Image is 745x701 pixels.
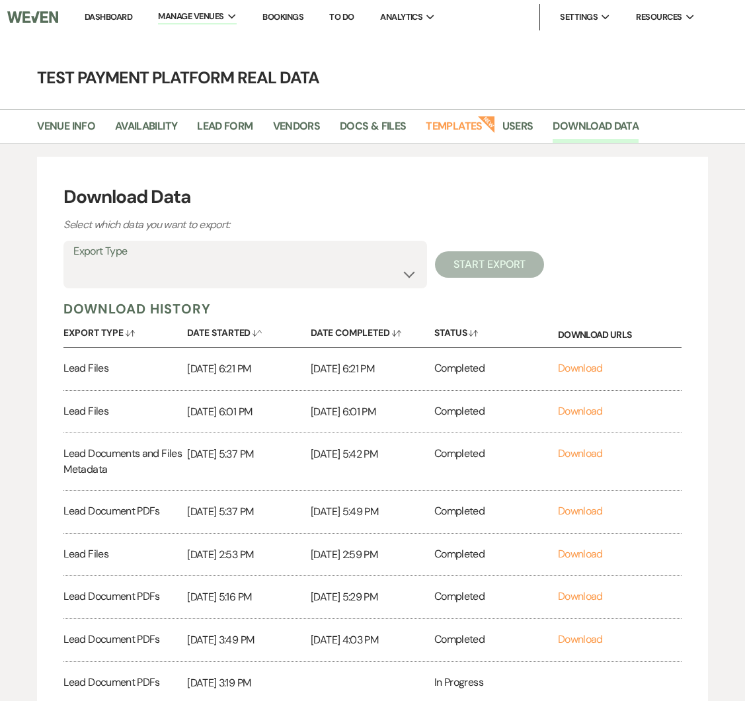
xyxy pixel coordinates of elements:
[558,632,603,646] a: Download
[187,546,311,563] p: [DATE] 2:53 PM
[502,118,533,143] a: Users
[558,404,603,418] a: Download
[311,403,434,421] p: [DATE] 6:01 PM
[63,491,187,533] div: Lead Document PDFs
[380,11,422,24] span: Analytics
[37,118,95,143] a: Venue Info
[63,317,187,343] button: Export Type
[262,11,303,22] a: Bookings
[7,3,58,31] img: Weven Logo
[426,118,482,143] a: Templates
[63,433,187,490] div: Lead Documents and Files Metadata
[558,446,603,460] a: Download
[311,503,434,520] p: [DATE] 5:49 PM
[187,589,311,606] p: [DATE] 5:16 PM
[553,118,639,143] a: Download Data
[311,360,434,378] p: [DATE] 6:21 PM
[560,11,598,24] span: Settings
[187,632,311,649] p: [DATE] 3:49 PM
[63,391,187,433] div: Lead Files
[558,361,603,375] a: Download
[434,491,558,533] div: Completed
[63,576,187,618] div: Lead Document PDFs
[273,118,321,143] a: Vendors
[63,348,187,390] div: Lead Files
[329,11,354,22] a: To Do
[187,503,311,520] p: [DATE] 5:37 PM
[187,675,311,692] p: [DATE] 3:19 PM
[158,10,223,23] span: Manage Venues
[311,446,434,463] p: [DATE] 5:42 PM
[558,317,682,347] div: Download URLs
[311,546,434,563] p: [DATE] 2:59 PM
[63,300,681,317] h5: Download History
[477,114,496,133] strong: New
[340,118,406,143] a: Docs & Files
[558,589,603,603] a: Download
[63,619,187,661] div: Lead Document PDFs
[63,183,681,211] h3: Download Data
[73,242,417,261] label: Export Type
[197,118,253,143] a: Lead Form
[434,391,558,433] div: Completed
[434,317,558,343] button: Status
[434,576,558,618] div: Completed
[434,619,558,661] div: Completed
[63,534,187,576] div: Lead Files
[558,547,603,561] a: Download
[311,317,434,343] button: Date Completed
[311,632,434,649] p: [DATE] 4:03 PM
[636,11,682,24] span: Resources
[187,446,311,463] p: [DATE] 5:37 PM
[558,504,603,518] a: Download
[85,11,132,22] a: Dashboard
[63,216,526,233] p: Select which data you want to export:
[434,433,558,490] div: Completed
[187,360,311,378] p: [DATE] 6:21 PM
[434,534,558,576] div: Completed
[311,589,434,606] p: [DATE] 5:29 PM
[187,317,311,343] button: Date Started
[115,118,177,143] a: Availability
[434,348,558,390] div: Completed
[187,403,311,421] p: [DATE] 6:01 PM
[435,251,544,278] button: Start Export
